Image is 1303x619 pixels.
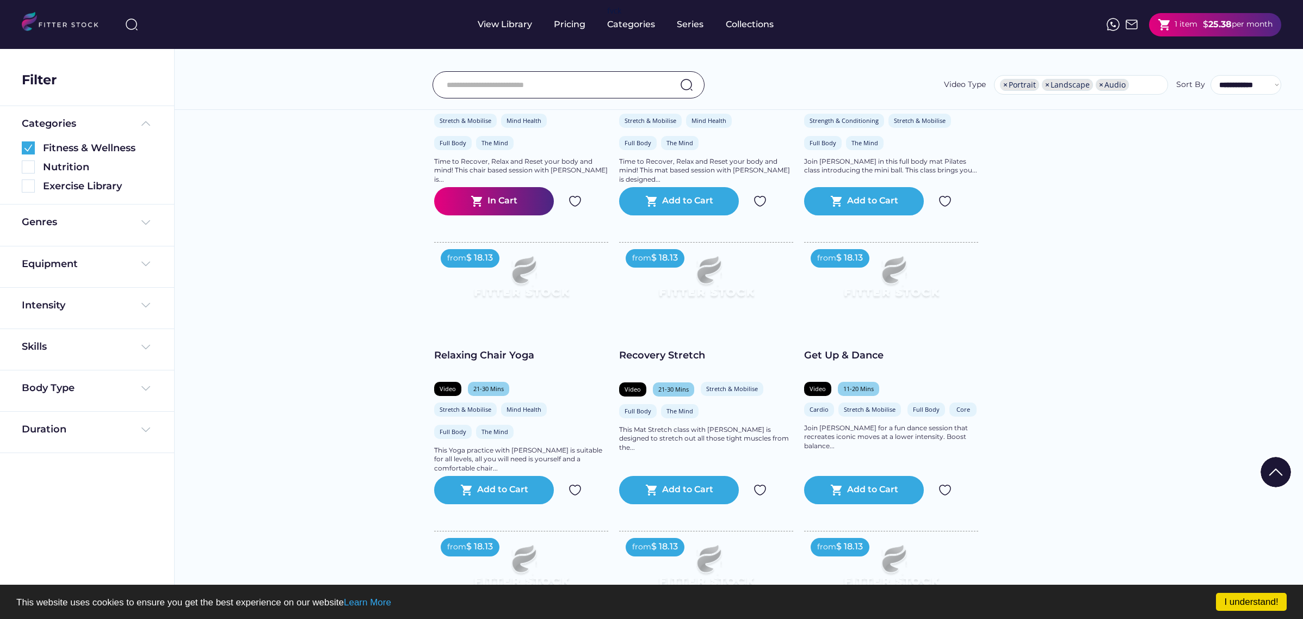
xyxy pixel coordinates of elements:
li: Portrait [1000,79,1039,91]
img: Frame%20%285%29.svg [139,117,152,130]
img: Rectangle%205126.svg [22,160,35,174]
img: Frame%2079%20%281%29.svg [822,243,961,321]
img: Frame%20%284%29.svg [139,423,152,436]
div: The Mind [666,407,693,415]
div: Video Type [944,79,986,90]
img: LOGO.svg [22,12,108,34]
div: 1 item [1175,19,1197,30]
strong: 25.38 [1208,19,1232,29]
img: Group%201000002324.svg [754,195,767,208]
div: The Mind [851,139,878,147]
button: shopping_cart [645,484,658,497]
div: from [632,253,651,264]
img: Group%201000002360.svg [22,141,35,154]
div: Full Body [810,139,836,147]
div: Stretch & Mobilise [625,116,676,125]
div: Categories [22,117,76,131]
div: Full Body [913,405,940,413]
img: Frame%20%284%29.svg [139,382,152,395]
div: $ 18.13 [836,541,863,553]
img: Frame%2079%20%281%29.svg [452,531,591,610]
img: Frame%2079%20%281%29.svg [637,531,776,610]
div: Equipment [22,257,78,271]
div: Full Body [625,407,651,415]
div: Mind Health [691,116,726,125]
div: Body Type [22,381,75,395]
div: Nutrition [43,160,152,174]
span: × [1099,81,1103,89]
text: shopping_cart [471,195,484,208]
div: Intensity [22,299,65,312]
div: 21-30 Mins [658,385,689,393]
div: Get Up & Dance [804,349,978,362]
div: This Yoga practice with [PERSON_NAME] is suitable for all levels, all you will need is yourself a... [434,446,608,473]
div: Stretch & Mobilise [844,405,896,413]
div: Filter [22,71,57,89]
div: 11-20 Mins [843,385,874,393]
div: $ 18.13 [651,252,678,264]
div: Video [440,385,456,393]
div: $ 18.13 [836,252,863,264]
img: Group%201000002324.svg [938,484,952,497]
img: Frame%2051.svg [1125,18,1138,31]
button: shopping_cart [645,195,658,208]
div: Stretch & Mobilise [706,385,758,393]
img: Group%201000002324.svg [754,484,767,497]
img: Frame%20%284%29.svg [139,299,152,312]
img: Frame%20%284%29.svg [139,257,152,270]
img: Frame%2079%20%281%29.svg [822,531,961,610]
button: shopping_cart [1158,18,1171,32]
div: Cardio [810,405,829,413]
div: Collections [726,18,774,30]
div: Join [PERSON_NAME] in this full body mat Pilates class introducing the mini ball. This class brin... [804,157,978,176]
button: shopping_cart [830,195,843,208]
div: 21-30 Mins [473,385,504,393]
div: $ 18.13 [466,541,493,553]
div: $ [1203,18,1208,30]
button: shopping_cart [460,484,473,497]
div: Full Body [440,139,466,147]
img: search-normal.svg [680,78,693,91]
div: Time to Recover, Relax and Reset your body and mind! This chair based session with [PERSON_NAME] ... [434,157,608,184]
div: Skills [22,340,49,354]
div: In Cart [487,195,517,208]
div: Mind Health [507,405,541,413]
div: View Library [478,18,532,30]
span: × [1003,81,1008,89]
div: Duration [22,423,66,436]
img: Group%201000002324.svg [938,195,952,208]
div: Fitness & Wellness [43,141,152,155]
div: Add to Cart [662,484,713,497]
div: Add to Cart [847,195,898,208]
div: Exercise Library [43,179,152,193]
div: Relaxing Chair Yoga [434,349,608,362]
div: This Mat Stretch class with [PERSON_NAME] is designed to stretch out all those tight muscles from... [619,425,793,453]
div: from [447,542,466,553]
div: Stretch & Mobilise [440,116,491,125]
div: Stretch & Mobilise [440,405,491,413]
div: Core [955,405,971,413]
img: Rectangle%205126.svg [22,179,35,193]
div: $ 18.13 [466,252,493,264]
div: from [817,542,836,553]
li: Audio [1096,79,1129,91]
img: search-normal%203.svg [125,18,138,31]
div: from [817,253,836,264]
a: I understand! [1216,593,1287,611]
div: Categories [607,18,655,30]
button: shopping_cart [830,484,843,497]
div: Strength & Conditioning [810,116,879,125]
div: from [447,253,466,264]
div: Add to Cart [662,195,713,208]
li: Landscape [1042,79,1093,91]
span: × [1045,81,1049,89]
div: Video [625,385,641,393]
a: Learn More [344,597,391,608]
img: Frame%2079%20%281%29.svg [637,243,776,321]
div: Sort By [1176,79,1205,90]
div: Video [810,385,826,393]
